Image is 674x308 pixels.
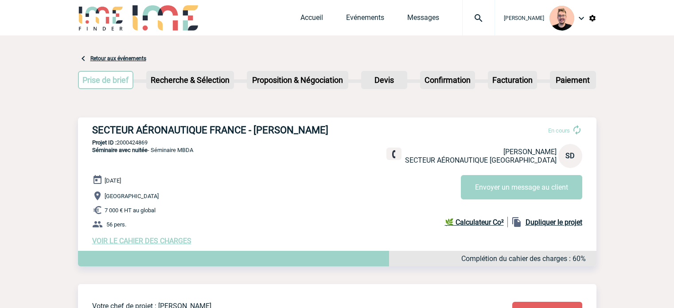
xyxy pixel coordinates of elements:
p: 2000424869 [78,139,596,146]
h3: SECTEUR AÉRONAUTIQUE FRANCE - [PERSON_NAME] [92,125,358,136]
a: Accueil [300,13,323,26]
img: 129741-1.png [549,6,574,31]
p: Confirmation [421,72,474,88]
span: SECTEUR AÉRONAUTIQUE [GEOGRAPHIC_DATA] [405,156,557,164]
b: Dupliquer le projet [526,218,582,226]
a: VOIR LE CAHIER DES CHARGES [92,237,191,245]
p: Proposition & Négociation [248,72,347,88]
button: Envoyer un message au client [461,175,582,199]
span: [PERSON_NAME] [504,15,544,21]
span: 56 pers. [106,221,126,228]
p: Facturation [489,72,536,88]
img: fixe.png [390,150,398,158]
span: - Séminaire MBDA [92,147,193,153]
p: Paiement [551,72,595,88]
span: [DATE] [105,177,121,184]
a: Messages [407,13,439,26]
a: 🌿 Calculateur Co² [445,217,508,227]
span: SD [565,152,575,160]
span: En cours [548,127,570,134]
img: file_copy-black-24dp.png [511,217,522,227]
span: 7 000 € HT au global [105,207,156,214]
span: [PERSON_NAME] [503,148,557,156]
p: Recherche & Sélection [147,72,233,88]
a: Retour aux événements [90,55,146,62]
p: Prise de brief [79,72,133,88]
a: Evénements [346,13,384,26]
p: Devis [362,72,406,88]
b: Projet ID : [92,139,117,146]
span: [GEOGRAPHIC_DATA] [105,193,159,199]
img: IME-Finder [78,5,124,31]
b: 🌿 Calculateur Co² [445,218,504,226]
span: Séminaire avec nuitée [92,147,148,153]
